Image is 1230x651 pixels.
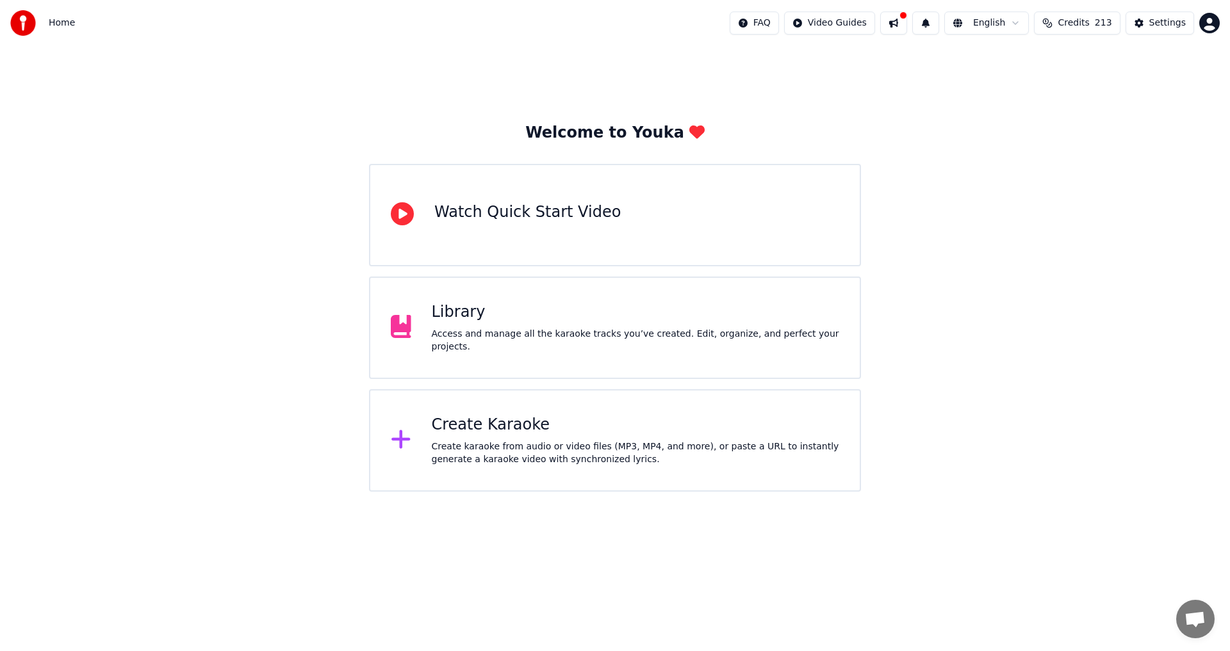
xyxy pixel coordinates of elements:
[434,202,621,223] div: Watch Quick Start Video
[1149,17,1186,29] div: Settings
[1058,17,1089,29] span: Credits
[1126,12,1194,35] button: Settings
[10,10,36,36] img: youka
[432,415,840,435] div: Create Karaoke
[1034,12,1120,35] button: Credits213
[49,17,75,29] nav: breadcrumb
[432,440,840,466] div: Create karaoke from audio or video files (MP3, MP4, and more), or paste a URL to instantly genera...
[49,17,75,29] span: Home
[730,12,779,35] button: FAQ
[525,123,705,143] div: Welcome to Youka
[432,302,840,323] div: Library
[1176,600,1215,638] div: 채팅 열기
[784,12,875,35] button: Video Guides
[1095,17,1112,29] span: 213
[432,328,840,353] div: Access and manage all the karaoke tracks you’ve created. Edit, organize, and perfect your projects.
